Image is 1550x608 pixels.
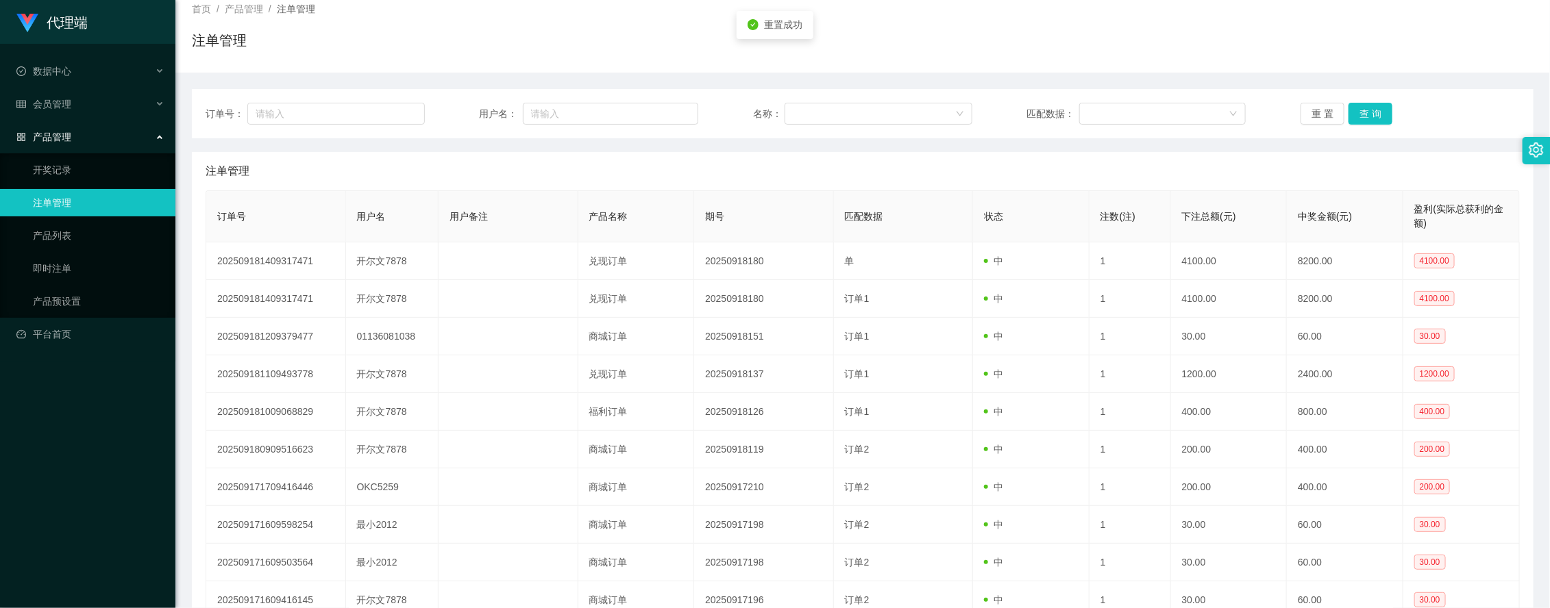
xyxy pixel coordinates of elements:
i: 图标： check-circle-o [16,66,26,76]
font: 中 [994,406,1003,417]
input: 请输入 [523,103,699,125]
td: 最小2012 [346,544,439,581]
td: 400.00 [1287,468,1403,506]
td: 商城订单 [578,544,695,581]
span: 匹配数据 [845,211,883,222]
span: 订单1 [845,331,870,342]
i: 图标： 向下 [1229,110,1238,119]
td: 400.00 [1287,431,1403,468]
td: 20250918151 [694,318,834,355]
a: 产品列表 [33,222,164,249]
span: / [217,3,219,14]
td: 20250918180 [694,242,834,280]
td: 1 [1090,544,1171,581]
font: 产品管理 [33,131,71,142]
td: 1 [1090,468,1171,506]
a: 代理端 [16,16,88,27]
td: 1 [1090,318,1171,355]
span: 中奖金额(元) [1298,211,1352,222]
td: OKC5259 [346,468,439,506]
span: 订单1 [845,293,870,304]
td: 30.00 [1171,318,1288,355]
td: 最小2012 [346,506,439,544]
td: 20250917198 [694,544,834,581]
td: 商城订单 [578,506,695,544]
td: 20250918137 [694,355,834,393]
font: 数据中心 [33,66,71,77]
span: 200.00 [1414,442,1451,457]
img: logo.9652507e.png [16,14,38,33]
td: 200.00 [1171,431,1288,468]
span: 30.00 [1414,517,1446,532]
td: 商城订单 [578,431,695,468]
td: 60.00 [1287,318,1403,355]
td: 1 [1090,393,1171,431]
td: 兑现订单 [578,242,695,280]
span: 用户名 [357,211,386,222]
span: 400.00 [1414,404,1451,419]
font: 中 [994,557,1003,568]
span: 重置成功 [764,19,802,30]
span: 订单1 [845,368,870,379]
i: 图标： AppStore-O [16,132,26,142]
h1: 注单管理 [192,30,247,51]
span: 4100.00 [1414,291,1455,306]
i: 图标：check-circle [748,19,759,30]
td: 20250918126 [694,393,834,431]
span: 订单号 [217,211,246,222]
span: 匹配数据： [1027,107,1079,121]
font: 中 [994,255,1003,266]
span: 订单2 [845,594,870,605]
span: 订单号： [206,107,247,121]
button: 重 置 [1301,103,1344,125]
td: 商城订单 [578,468,695,506]
a: 图标： 仪表板平台首页 [16,320,164,348]
td: 商城订单 [578,318,695,355]
font: 中 [994,368,1003,379]
td: 1 [1090,355,1171,393]
span: 用户备注 [450,211,488,222]
a: 注单管理 [33,189,164,216]
td: 30.00 [1171,506,1288,544]
font: 中 [994,594,1003,605]
td: 202509171609503564 [206,544,346,581]
i: 图标： 设置 [1529,142,1544,157]
td: 20250917198 [694,506,834,544]
span: 首页 [192,3,211,14]
td: 福利订单 [578,393,695,431]
td: 800.00 [1287,393,1403,431]
span: 1200.00 [1414,366,1455,381]
span: 注数(注) [1100,211,1135,222]
span: / [269,3,271,14]
span: 订单1 [845,406,870,417]
td: 4100.00 [1171,280,1288,318]
td: 202509180909516623 [206,431,346,468]
span: 30.00 [1414,329,1446,344]
span: 4100.00 [1414,253,1455,268]
td: 20250918180 [694,280,834,318]
td: 400.00 [1171,393,1288,431]
td: 8200.00 [1287,242,1403,280]
td: 开尔文7878 [346,431,439,468]
td: 1 [1090,242,1171,280]
font: 中 [994,444,1003,455]
span: 订单2 [845,481,870,492]
td: 20250917210 [694,468,834,506]
a: 开奖记录 [33,156,164,183]
span: 注单管理 [206,163,249,179]
td: 200.00 [1171,468,1288,506]
span: 下注总额(元) [1182,211,1236,222]
td: 1 [1090,431,1171,468]
span: 订单2 [845,557,870,568]
td: 2400.00 [1287,355,1403,393]
td: 1 [1090,506,1171,544]
font: 中 [994,519,1003,530]
td: 开尔文7878 [346,393,439,431]
td: 1200.00 [1171,355,1288,393]
span: 用户名： [480,107,523,121]
td: 202509171709416446 [206,468,346,506]
td: 60.00 [1287,544,1403,581]
td: 202509171609598254 [206,506,346,544]
span: 订单2 [845,444,870,455]
span: 产品名称 [589,211,628,222]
